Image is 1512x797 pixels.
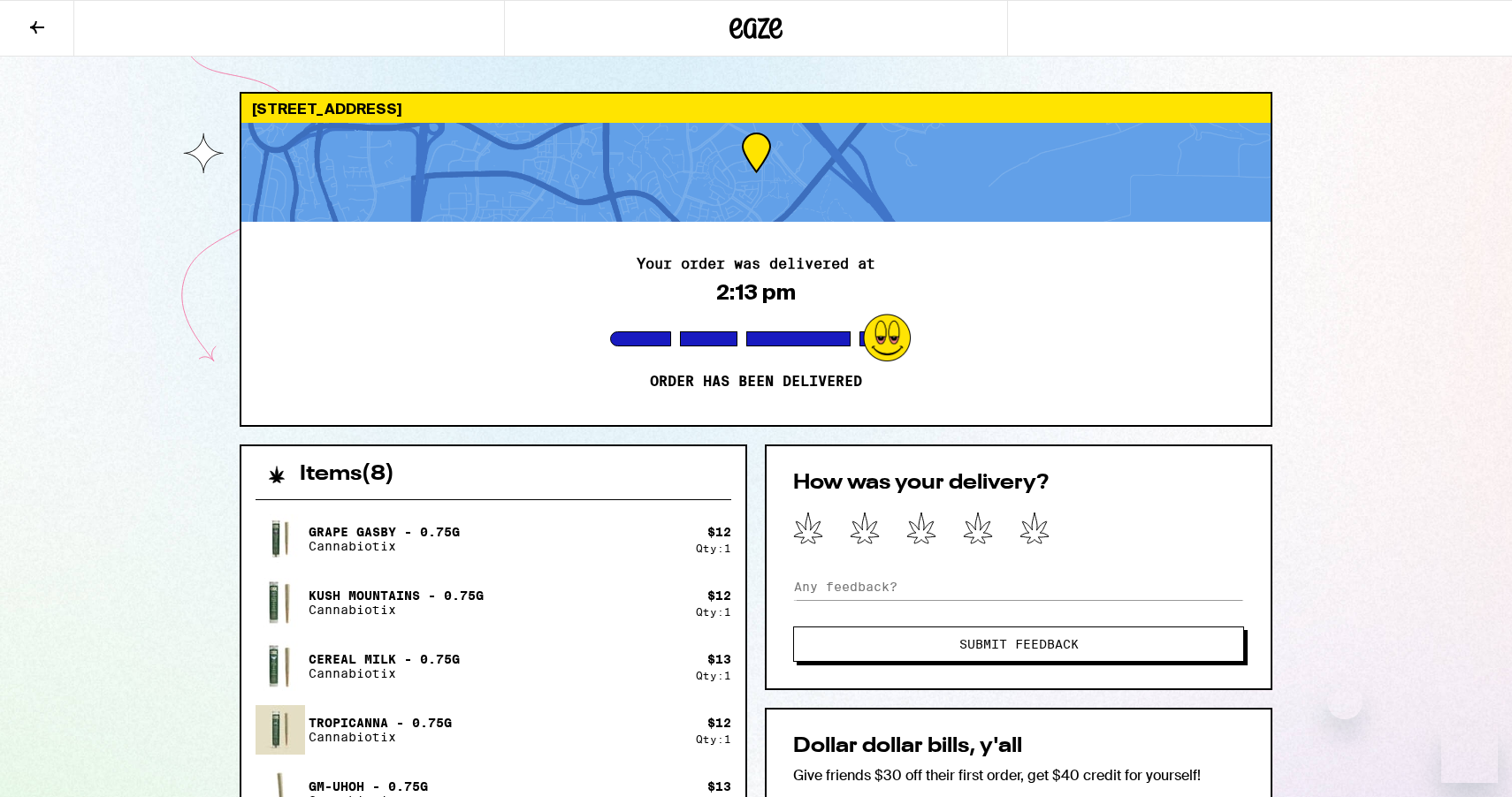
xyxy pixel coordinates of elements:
[1441,726,1498,783] iframe: Button to launch messaging window
[696,670,731,681] div: Qty: 1
[309,588,484,603] p: Kush Mountains - 0.75g
[959,638,1079,650] span: Submit Feedback
[256,514,305,564] img: Grape Gasby - 0.75g
[707,652,731,666] div: $ 13
[696,606,731,618] div: Qty: 1
[1327,684,1363,719] iframe: Close message
[256,705,305,755] img: Tropicanna - 0.75g
[256,641,305,691] img: Cereal Milk - 0.75g
[793,626,1244,662] button: Submit Feedback
[309,603,484,617] p: Cannabiotix
[707,525,731,539] div: $ 12
[309,539,460,553] p: Cannabiotix
[650,373,862,391] p: Order has been delivered
[309,666,460,680] p: Cannabiotix
[716,280,796,305] div: 2:13 pm
[707,588,731,603] div: $ 12
[793,573,1244,600] input: Any feedback?
[707,716,731,730] div: $ 12
[696,733,731,745] div: Qty: 1
[793,766,1244,785] p: Give friends $30 off their first order, get $40 credit for yourself!
[309,716,452,730] p: Tropicanna - 0.75g
[241,94,1271,123] div: [STREET_ADDRESS]
[309,730,452,744] p: Cannabiotix
[696,543,731,554] div: Qty: 1
[707,779,731,793] div: $ 13
[256,578,305,627] img: Kush Mountains - 0.75g
[300,464,394,485] h2: Items ( 8 )
[309,779,428,793] p: Gm-uhOh - 0.75g
[637,257,875,271] h2: Your order was delivered at
[309,652,460,666] p: Cereal Milk - 0.75g
[309,525,460,539] p: Grape Gasby - 0.75g
[793,473,1244,494] h2: How was your delivery?
[793,736,1244,757] h2: Dollar dollar bills, y'all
